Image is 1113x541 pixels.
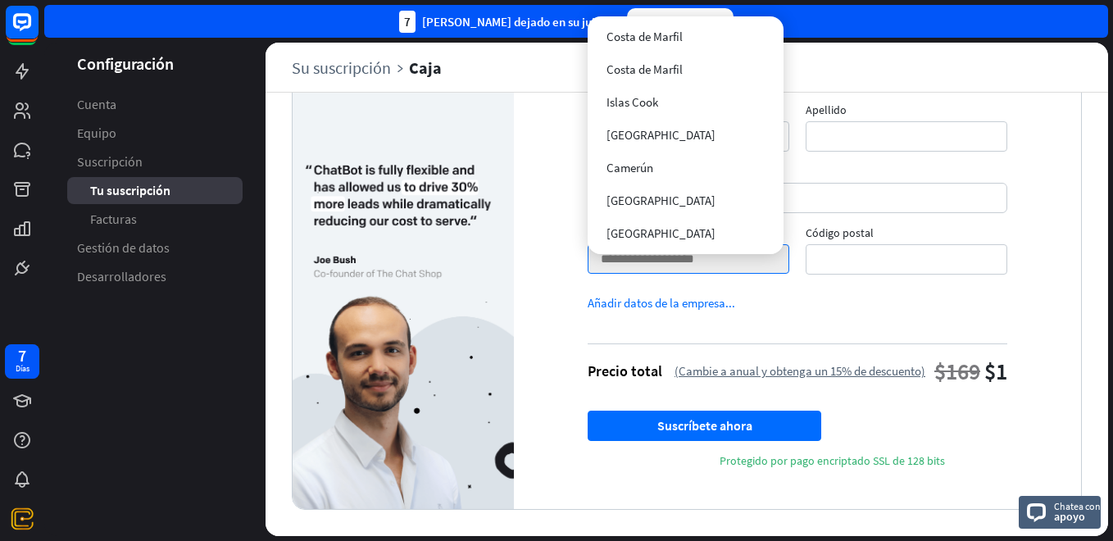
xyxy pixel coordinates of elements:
iframe: Billing information [600,184,995,212]
button: Suscríbete ahora [588,411,821,441]
a: Su suscripción [292,58,409,77]
span: [GEOGRAPHIC_DATA] [606,225,715,241]
font: Protegido por pago encriptado SSL de 128 bits [720,453,945,468]
div: $1 [984,357,1007,386]
font: Suscríbete ahora [657,411,752,440]
a: Facturas [67,206,243,233]
span: Apellido [806,102,1007,121]
div: Días [16,363,30,375]
a: Suscripción [67,148,243,175]
span: Desarrolladores [77,268,166,285]
span: Equipo [77,125,116,142]
span: Tu suscripción [90,182,170,199]
font: Configuración [77,54,174,73]
span: Gestión de datos [77,239,170,257]
a: Desarrolladores [67,263,243,290]
img: 17017e6dca2a961f0bc0.png [293,164,514,509]
span: Código postal [806,225,1007,244]
input: País buscar [601,245,768,273]
button: Abrir widget de chat de LiveChat [13,7,62,56]
span: Chatea con [1054,498,1101,514]
span: Facturas [90,211,137,228]
a: Cuenta [67,91,243,118]
span: [GEOGRAPHIC_DATA] [606,193,715,208]
input: Apellido [806,121,1007,152]
div: Actualizar ahora [627,8,734,34]
span: apoyo [1054,509,1101,524]
a: 7 Días [5,344,39,379]
a: Equipo [67,120,243,147]
span: Cuenta [77,96,116,113]
span: Suscripción [77,153,143,170]
div: $169 [934,357,980,386]
span: Costa de Marfil [606,29,683,44]
div: Precio total [588,361,662,380]
span: Costa de Marfil [606,61,683,77]
div: Caja [409,58,442,77]
span: Islas Cook [606,94,658,110]
div: (Cambie a anual y obtenga un 15% de descuento) [675,363,925,379]
i: cerradura [588,453,713,467]
div: Añadir datos de la empresa... [588,295,735,311]
input: Código postal [806,244,1007,275]
span: [GEOGRAPHIC_DATA] [606,127,715,143]
span: Camerún [606,160,653,175]
span: Tarjeta de crédito [588,164,1007,183]
div: 7 [399,11,416,33]
a: Gestión de datos [67,234,243,261]
font: [PERSON_NAME] dejado en su juicio. [422,14,614,30]
div: 7 [18,348,26,363]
